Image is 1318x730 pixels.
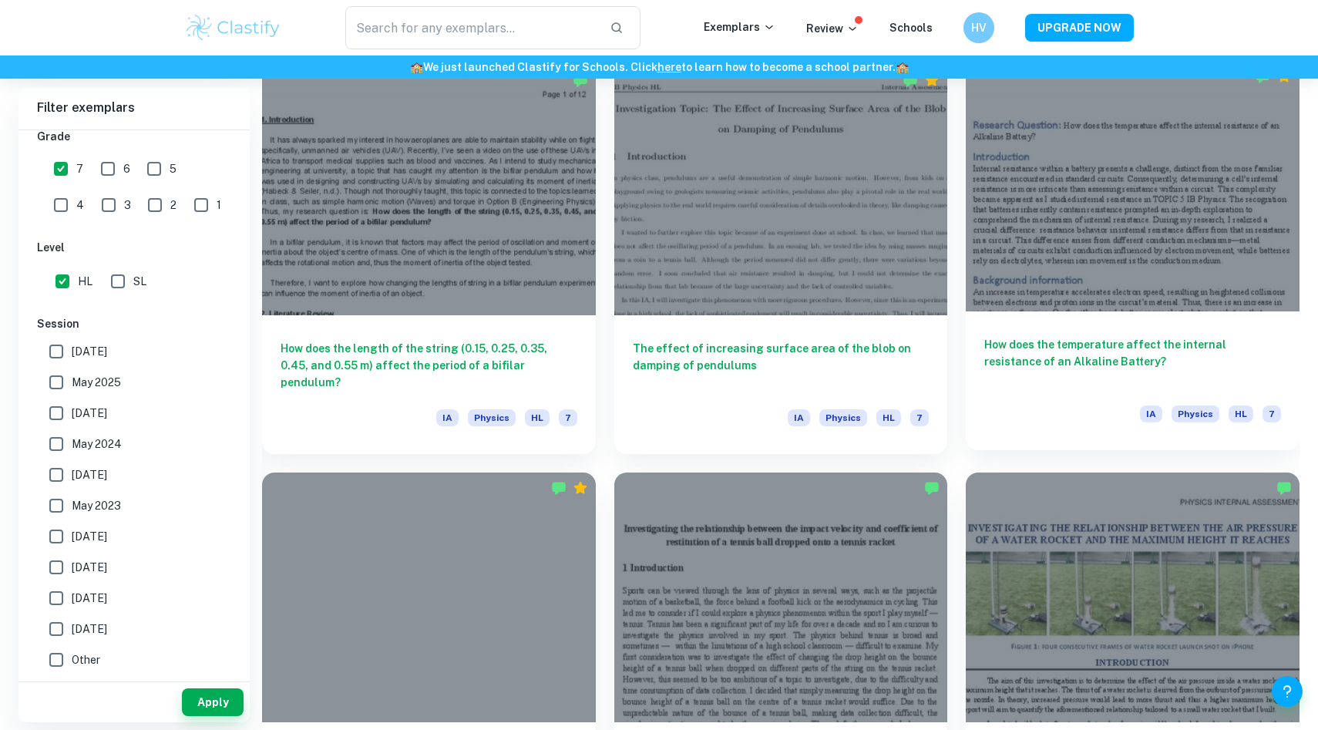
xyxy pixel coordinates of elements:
span: 5 [170,160,177,177]
span: 4 [76,197,84,214]
span: HL [78,273,92,290]
span: May 2025 [72,374,121,391]
span: 2 [170,197,177,214]
img: Marked [551,480,567,496]
p: Exemplars [704,19,775,35]
div: Premium [924,72,940,88]
a: How does the temperature affect the internal resistance of an Alkaline Battery?IAPhysicsHL7 [966,65,1300,453]
span: Other [72,651,100,668]
a: here [657,61,681,73]
h6: Filter exemplars [18,86,250,130]
span: May 2023 [72,497,121,514]
h6: The effect of increasing surface area of the blob on damping of pendulums [633,340,930,391]
div: Premium [573,480,588,496]
span: 🏫 [410,61,423,73]
span: [DATE] [72,528,107,545]
span: [DATE] [72,466,107,483]
span: 7 [76,160,83,177]
h6: How does the temperature affect the internal resistance of an Alkaline Battery? [984,336,1281,387]
h6: Session [37,315,231,332]
img: Clastify logo [184,12,282,43]
span: [DATE] [72,590,107,607]
img: Marked [924,480,940,496]
span: [DATE] [72,343,107,360]
h6: Level [37,239,231,256]
span: 6 [123,160,130,177]
h6: How does the length of the string (0.15, 0.25, 0.35, 0.45, and 0.55 m) affect the period of a bif... [281,340,577,391]
span: HL [876,409,901,426]
span: IA [1140,405,1162,422]
span: [DATE] [72,559,107,576]
input: Search for any exemplars... [345,6,597,49]
span: May 2024 [72,436,122,452]
h6: Grade [37,128,231,145]
span: IA [436,409,459,426]
span: Physics [468,409,516,426]
span: 1 [217,197,221,214]
span: 3 [124,197,131,214]
h6: We just launched Clastify for Schools. Click to learn how to become a school partner. [3,59,1315,76]
span: HL [525,409,550,426]
span: 7 [559,409,577,426]
span: [DATE] [72,621,107,637]
span: 🏫 [896,61,909,73]
a: Schools [889,22,933,34]
span: SL [133,273,146,290]
a: The effect of increasing surface area of the blob on damping of pendulumsIAPhysicsHL7 [614,65,948,453]
span: 7 [910,409,929,426]
h6: HV [970,19,988,36]
img: Marked [903,72,918,88]
img: Marked [1276,480,1292,496]
span: 7 [1263,405,1281,422]
span: Physics [819,409,867,426]
img: Marked [573,72,588,88]
button: UPGRADE NOW [1025,14,1134,42]
button: HV [963,12,994,43]
a: How does the length of the string (0.15, 0.25, 0.35, 0.45, and 0.55 m) affect the period of a bif... [262,65,596,453]
p: Review [806,20,859,37]
span: IA [788,409,810,426]
button: Help and Feedback [1272,676,1303,707]
span: Physics [1172,405,1219,422]
button: Apply [182,688,244,716]
span: HL [1229,405,1253,422]
span: [DATE] [72,405,107,422]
